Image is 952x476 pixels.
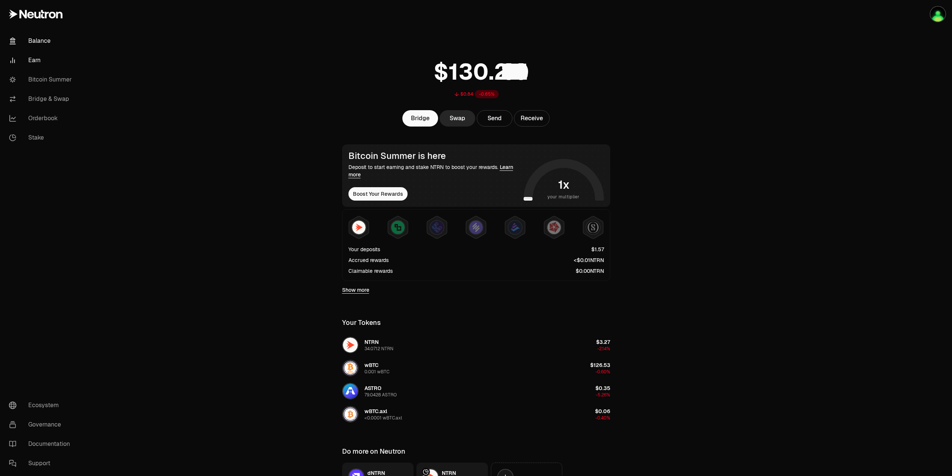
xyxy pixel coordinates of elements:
[514,110,550,127] button: Receive
[364,408,387,415] span: wBTC.axl
[348,187,408,201] button: Boost Your Rewards
[3,51,80,70] a: Earn
[364,369,389,375] div: 0.001 wBTC
[3,415,80,434] a: Governance
[586,221,600,234] img: Structured Points
[348,163,521,178] div: Deposit to start earning and stake NTRN to boost your rewards.
[338,334,615,356] button: NTRN LogoNTRN34.0712 NTRN$3.27-2.14%
[596,339,610,345] span: $3.27
[342,286,369,294] a: Show more
[597,346,610,352] span: -2.14%
[547,193,580,201] span: your multiplier
[430,221,444,234] img: EtherFi Points
[3,396,80,415] a: Ecosystem
[343,407,358,422] img: wBTC.axl Logo
[364,385,382,392] span: ASTRO
[469,221,483,234] img: Solv Points
[3,70,80,89] a: Bitcoin Summer
[930,7,945,22] img: Ledger Nano S000
[3,434,80,454] a: Documentation
[342,317,381,328] div: Your Tokens
[348,151,521,161] div: Bitcoin Summer is here
[343,338,358,352] img: NTRN Logo
[348,246,380,253] div: Your deposits
[364,415,402,421] div: <0.0001 wBTC.axl
[440,110,475,127] a: Swap
[348,267,393,275] div: Claimable rewards
[475,90,499,98] div: -0.65%
[3,89,80,109] a: Bridge & Swap
[3,109,80,128] a: Orderbook
[364,362,379,368] span: wBTC
[343,361,358,376] img: wBTC Logo
[391,221,405,234] img: Lombard Lux
[595,385,610,392] span: $0.35
[596,392,610,398] span: -5.26%
[508,221,522,234] img: Bedrock Diamonds
[595,408,610,415] span: $0.06
[364,392,397,398] div: 79.0428 ASTRO
[3,454,80,473] a: Support
[3,31,80,51] a: Balance
[338,403,615,425] button: wBTC.axl LogowBTC.axl<0.0001 wBTC.axl$0.06-0.40%
[343,384,358,399] img: ASTRO Logo
[590,362,610,368] span: $126.53
[3,128,80,147] a: Stake
[352,221,366,234] img: NTRN
[460,91,473,97] div: $0.84
[338,380,615,402] button: ASTRO LogoASTRO79.0428 ASTRO$0.35-5.26%
[364,346,393,352] div: 34.0712 NTRN
[338,357,615,379] button: wBTC LogowBTC0.001 wBTC$126.53-0.60%
[595,369,610,375] span: -0.60%
[348,256,389,264] div: Accrued rewards
[477,110,512,127] button: Send
[364,339,379,345] span: NTRN
[595,415,610,421] span: -0.40%
[402,110,438,127] a: Bridge
[342,446,405,457] div: Do more on Neutron
[547,221,561,234] img: Mars Fragments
